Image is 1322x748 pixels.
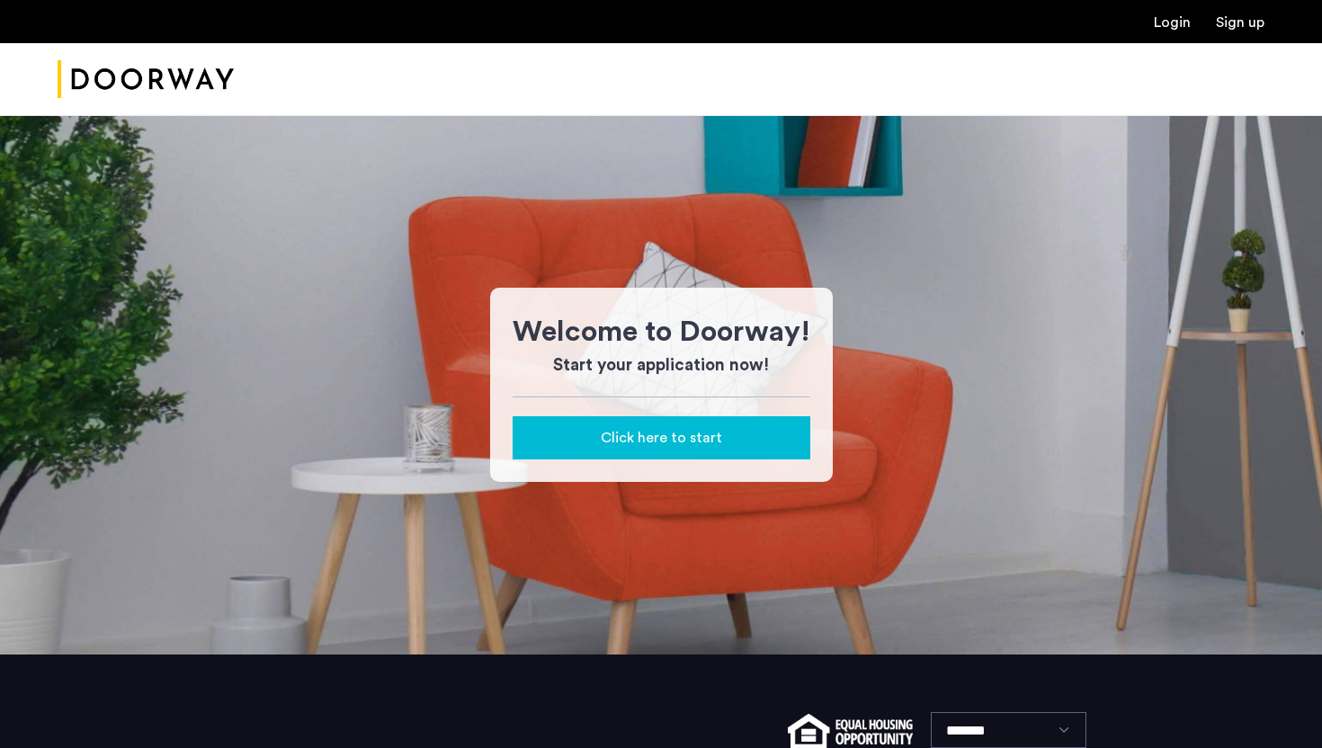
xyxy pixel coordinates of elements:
[513,416,810,459] button: button
[1216,15,1264,30] a: Registration
[1154,15,1191,30] a: Login
[601,427,722,449] span: Click here to start
[513,310,810,353] h1: Welcome to Doorway!
[513,353,810,378] h3: Start your application now!
[58,46,234,113] a: Cazamio Logo
[58,46,234,113] img: logo
[931,712,1086,748] select: Language select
